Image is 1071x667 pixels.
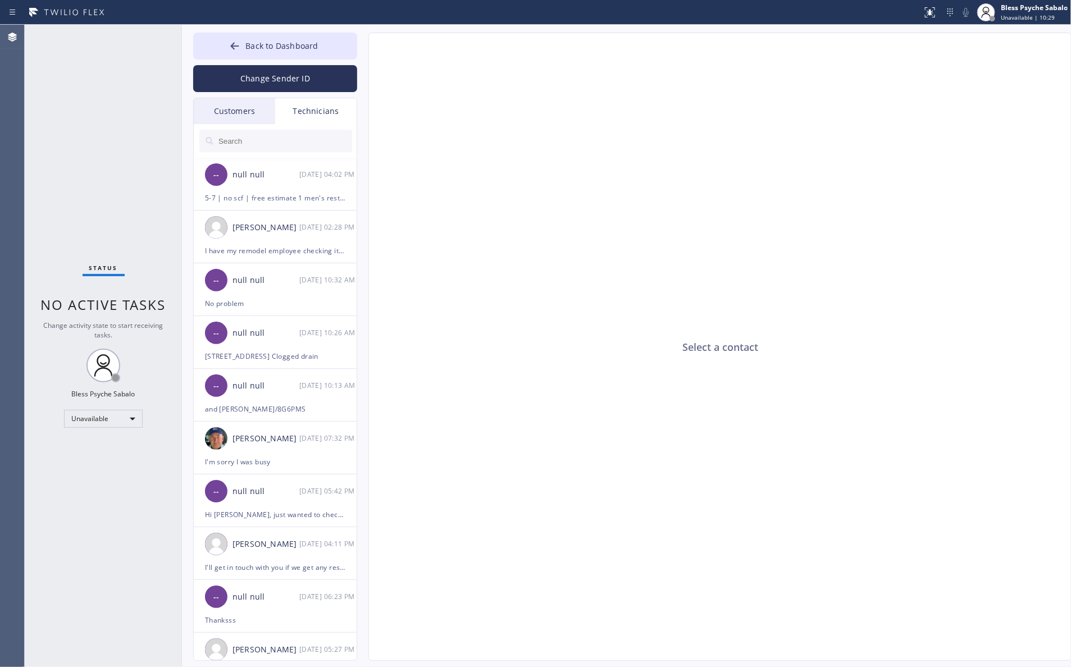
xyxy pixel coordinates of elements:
div: null null [233,327,299,340]
div: 09/12/2025 9:11 AM [299,537,358,550]
div: null null [233,591,299,604]
div: 09/15/2025 9:02 AM [299,168,358,181]
div: null null [233,485,299,498]
span: Status [89,264,118,272]
div: I'm sorry I was busy [205,455,345,468]
div: 5-7 | no scf | free estimate 1 men's restroom is clog | [STREET_ADDRESS] commercial(manager)--Gle... [205,191,345,204]
div: 09/04/2025 9:27 AM [299,643,358,656]
div: Customers [194,98,275,124]
div: [PERSON_NAME] [233,538,299,551]
div: Thanksss [205,614,345,627]
button: Change Sender ID [193,65,357,92]
span: Unavailable | 10:29 [1001,13,1055,21]
div: Unavailable [64,410,143,428]
div: 09/13/2025 9:32 AM [299,432,358,445]
div: null null [233,380,299,392]
div: No problem [205,297,345,310]
div: Bless Psyche Sabalo [1001,3,1068,12]
div: 09/11/2025 9:23 AM [299,590,358,603]
div: [STREET_ADDRESS] Clogged drain [205,350,345,363]
div: [PERSON_NAME] [233,221,299,234]
div: Technicians [275,98,357,124]
span: -- [213,485,219,498]
div: I have my remodel employee checking it out [DATE] to double check one thing. I’ll let you know wh... [205,244,345,257]
span: -- [213,168,219,181]
span: -- [213,274,219,287]
span: No active tasks [41,295,166,314]
button: Back to Dashboard [193,33,357,60]
div: [PERSON_NAME] [233,432,299,445]
div: 09/15/2025 9:13 AM [299,379,358,392]
button: Mute [958,4,974,20]
div: null null [233,168,299,181]
input: Search [217,130,352,152]
div: 09/15/2025 9:26 AM [299,326,358,339]
img: eb1005bbae17aab9b5e109a2067821b9.jpg [205,427,227,450]
div: 09/15/2025 9:28 AM [299,221,358,234]
div: Bless Psyche Sabalo [72,389,135,399]
div: [PERSON_NAME] [233,643,299,656]
div: 09/12/2025 9:42 AM [299,485,358,497]
span: Back to Dashboard [245,40,318,51]
div: I'll get in touch with you if we get any response from her [205,561,345,574]
span: Change activity state to start receiving tasks. [44,321,163,340]
span: -- [213,380,219,392]
span: -- [213,591,219,604]
div: 09/15/2025 9:32 AM [299,273,358,286]
div: Hi [PERSON_NAME], just wanted to check on some details for this job "[PERSON_NAME] / BL2XAA [205,508,345,521]
div: null null [233,274,299,287]
span: -- [213,327,219,340]
div: and [PERSON_NAME]/8G6PMS [205,403,345,415]
img: user.png [205,533,227,555]
img: user.png [205,216,227,239]
img: user.png [205,638,227,661]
